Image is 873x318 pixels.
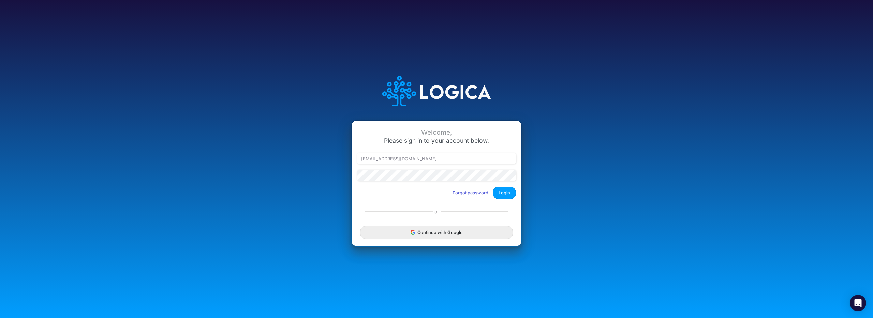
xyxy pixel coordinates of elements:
[850,295,866,311] div: Open Intercom Messenger
[360,226,513,239] button: Continue with Google
[384,137,489,144] span: Please sign in to your account below.
[448,187,493,198] button: Forgot password
[357,153,516,164] input: Email
[493,187,516,199] button: Login
[357,129,516,137] div: Welcome,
